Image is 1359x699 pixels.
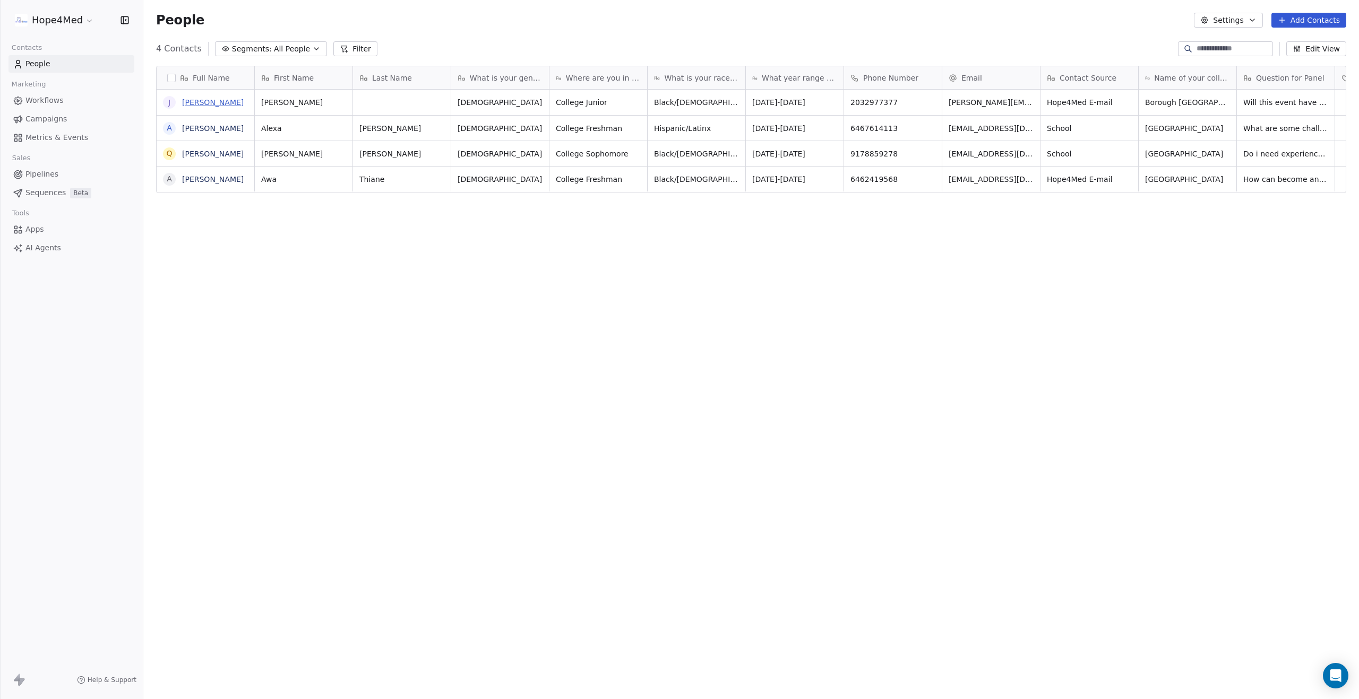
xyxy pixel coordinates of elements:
span: Workflows [25,95,64,106]
span: Metrics & Events [25,132,88,143]
span: Beta [70,188,91,198]
span: 6462419568 [850,174,935,185]
span: Thiane [359,174,444,185]
span: [EMAIL_ADDRESS][DOMAIN_NAME] [949,174,1034,185]
div: grid [157,90,255,656]
img: Hope4Med%20Logo%20-%20Colored.png [15,14,28,27]
span: Borough [GEOGRAPHIC_DATA] [1145,97,1230,108]
a: Help & Support [77,676,136,684]
span: Hope4Med E-mail [1047,174,1132,185]
a: [PERSON_NAME] [182,175,244,184]
span: Contacts [7,40,47,56]
span: College Junior [556,97,641,108]
span: Awa [261,174,346,185]
div: What year range were you born? [746,66,844,89]
span: Question for Panel [1256,73,1324,83]
div: Q [166,148,172,159]
a: AI Agents [8,239,134,257]
span: What year range were you born? [762,73,837,83]
span: [PERSON_NAME] [261,97,346,108]
span: Will this event have anything to do with physical therapy? [1243,97,1328,108]
button: Add Contacts [1271,13,1346,28]
a: Pipelines [8,165,134,183]
span: [EMAIL_ADDRESS][DOMAIN_NAME] [949,148,1034,159]
span: Last Name [372,73,412,83]
span: People [156,12,204,28]
div: Open Intercom Messenger [1323,663,1348,688]
span: [DEMOGRAPHIC_DATA] [458,148,543,159]
span: 9178859278 [850,148,935,159]
span: What is your gender? [470,73,543,83]
a: Campaigns [8,110,134,128]
span: Sequences [25,187,66,198]
div: Phone Number [844,66,942,89]
span: [DEMOGRAPHIC_DATA] [458,123,543,134]
button: Filter [333,41,377,56]
span: Phone Number [863,73,918,83]
span: First Name [274,73,314,83]
span: What are some challenges earning a medical degree? [1243,123,1328,134]
div: Name of your college or univeristy? [1139,66,1236,89]
span: Help & Support [88,676,136,684]
span: Where are you in your journey [566,73,641,83]
span: School [1047,148,1132,159]
span: Email [961,73,982,83]
div: A [167,123,172,134]
div: J [168,97,170,108]
span: School [1047,123,1132,134]
span: [PERSON_NAME] [359,148,444,159]
div: Contact Source [1040,66,1138,89]
span: Full Name [193,73,230,83]
span: [PERSON_NAME] [359,123,444,134]
span: Sales [7,150,35,166]
span: Do i need experience for this internship? [1243,148,1328,159]
span: People [25,58,50,69]
span: How can become an anesthetist? What is the best premed major? [1243,174,1328,185]
div: A [167,173,172,185]
a: Apps [8,221,134,238]
span: Black/[DEMOGRAPHIC_DATA] [654,97,739,108]
a: [PERSON_NAME] [182,98,244,107]
span: [DATE]-[DATE] [752,97,837,108]
span: Campaigns [25,113,67,125]
span: Black/[DEMOGRAPHIC_DATA] [654,148,739,159]
div: What is your gender? [451,66,549,89]
span: Name of your college or univeristy? [1154,73,1230,83]
span: [GEOGRAPHIC_DATA] [1145,148,1230,159]
span: College Freshman [556,174,641,185]
span: AI Agents [25,242,61,254]
div: Last Name [353,66,451,89]
span: College Freshman [556,123,641,134]
div: Email [942,66,1040,89]
span: Contact Source [1060,73,1116,83]
a: [PERSON_NAME] [182,124,244,133]
span: Pipelines [25,169,58,180]
span: 4 Contacts [156,42,202,55]
span: [PERSON_NAME][EMAIL_ADDRESS][DOMAIN_NAME] [949,97,1034,108]
span: [PERSON_NAME] [261,148,346,159]
a: Workflows [8,92,134,109]
div: Where are you in your journey [549,66,647,89]
span: Apps [25,224,44,235]
span: Hope4Med E-mail [1047,97,1132,108]
a: Metrics & Events [8,129,134,146]
span: Segments: [232,43,272,55]
a: People [8,55,134,73]
div: First Name [255,66,352,89]
span: Alexa [261,123,346,134]
button: Edit View [1286,41,1346,56]
button: Hope4Med [13,11,96,29]
span: [DATE]-[DATE] [752,123,837,134]
span: Tools [7,205,33,221]
span: All People [274,43,310,55]
span: 2032977377 [850,97,935,108]
span: [DEMOGRAPHIC_DATA] [458,97,543,108]
span: [DATE]-[DATE] [752,148,837,159]
span: [DATE]-[DATE] [752,174,837,185]
span: Hispanic/Latinx [654,123,739,134]
span: 6467614113 [850,123,935,134]
button: Settings [1194,13,1262,28]
a: [PERSON_NAME] [182,150,244,158]
span: Marketing [7,76,50,92]
div: Full Name [157,66,254,89]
